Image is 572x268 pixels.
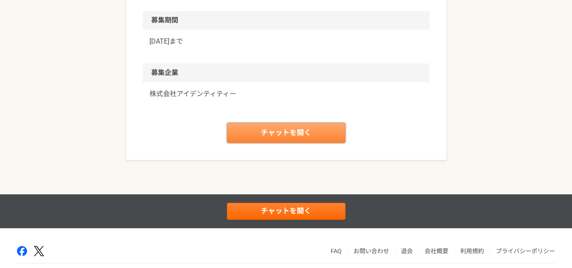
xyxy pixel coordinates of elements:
a: チャットを開く [227,203,345,220]
a: お問い合わせ [354,248,389,254]
img: facebook-2adfd474.png [17,246,27,256]
a: 会社概要 [425,248,448,254]
a: FAQ [331,248,342,254]
img: x-391a3a86.png [34,246,44,257]
a: チャットを開く [227,123,345,143]
a: 退会 [401,248,413,254]
p: [DATE]まで [149,36,423,47]
h2: 募集期間 [143,11,430,30]
h2: 募集企業 [143,64,430,82]
a: 利用規約 [460,248,484,254]
a: 株式会社アイデンティティー [149,89,423,99]
a: プライバシーポリシー [496,248,555,254]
